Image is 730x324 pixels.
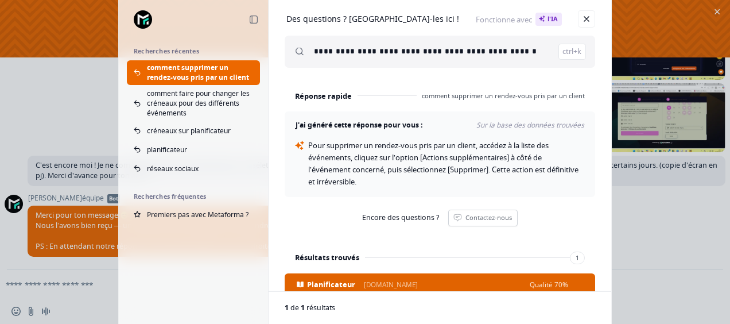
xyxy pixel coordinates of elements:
h3: Résultats trouvés [295,252,359,264]
span: comment faire pour changer les créneaux pour des différents événements [147,88,253,118]
span: 1 [285,303,289,313]
span: l'IA [535,13,562,26]
h3: Réponse rapide [295,90,352,102]
span: Encore des questions ? [362,213,439,222]
span: 1 [301,303,305,313]
span: [DOMAIN_NAME] [364,280,418,290]
div: de résultats [285,303,591,312]
a: Contactez-nous [448,210,518,226]
span: Qualité 70% [530,280,568,289]
span: 1 [570,252,585,264]
span: créneaux sur planificateur [147,126,231,136]
h4: J'ai généré cette réponse pour vous : [295,121,423,130]
h2: Recherches récentes [134,47,253,55]
span: planificateur [147,145,187,155]
span: comment supprimer un rendez-vous pris par un client [147,63,253,82]
a: Fermer [578,10,595,28]
span: comment supprimer un rendez-vous pris par un client [417,91,585,100]
span: Pour supprimer un rendez-vous pris par un client, accédez à la liste des événements, cliquez sur ... [308,140,580,187]
span: Premiers pas avec Metaforma ? [147,210,248,219]
span: Sur la base des données trouvées [423,121,585,130]
span: Planificateur [307,280,355,290]
span: réseaux sociaux [147,164,199,173]
a: Réduire [246,11,262,28]
h1: Des questions ? [GEOGRAPHIC_DATA]-les ici ! [286,14,459,24]
span: Fonctionne avec [476,13,562,26]
h2: Recherches fréquentes [134,192,253,200]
